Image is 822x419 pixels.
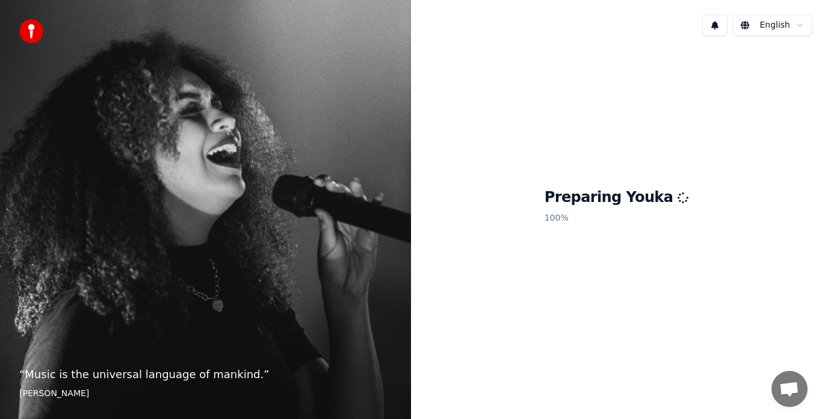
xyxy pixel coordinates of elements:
[771,371,808,407] a: Open chat
[19,388,392,400] footer: [PERSON_NAME]
[545,207,689,229] p: 100 %
[545,188,689,207] h1: Preparing Youka
[19,19,43,43] img: youka
[19,366,392,383] p: “ Music is the universal language of mankind. ”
